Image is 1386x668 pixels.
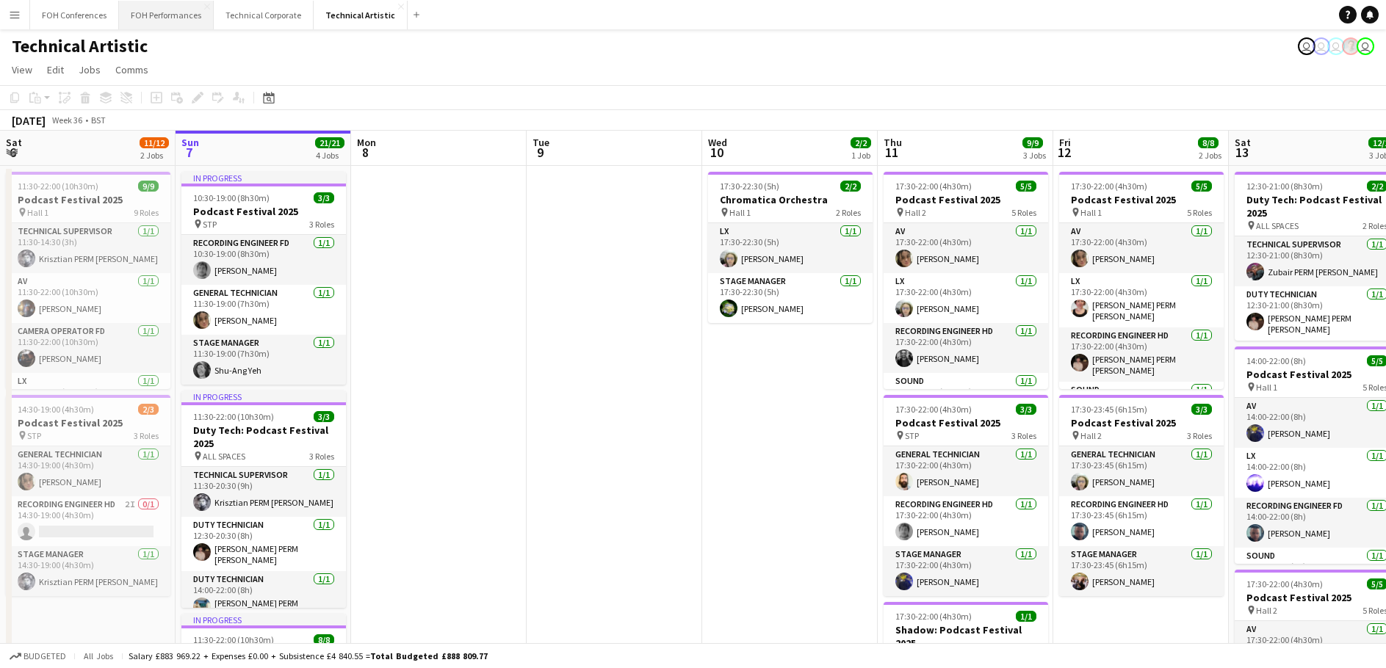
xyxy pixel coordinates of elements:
[73,60,107,79] a: Jobs
[181,205,346,218] h3: Podcast Festival 2025
[1059,327,1224,382] app-card-role: Recording Engineer HD1/117:30-22:00 (4h30m)[PERSON_NAME] PERM [PERSON_NAME]
[138,181,159,192] span: 9/9
[181,285,346,335] app-card-role: General Technician1/111:30-19:00 (7h30m)[PERSON_NAME]
[1071,404,1147,415] span: 17:30-23:45 (6h15m)
[181,335,346,385] app-card-role: Stage Manager1/111:30-19:00 (7h30m)Shu-Ang Yeh
[314,192,334,203] span: 3/3
[30,1,119,29] button: FOH Conferences
[851,137,871,148] span: 2/2
[48,115,85,126] span: Week 36
[115,63,148,76] span: Comms
[884,395,1048,596] app-job-card: 17:30-22:00 (4h30m)3/3Podcast Festival 2025 STP3 RolesGeneral Technician1/117:30-22:00 (4h30m)[PE...
[134,430,159,441] span: 3 Roles
[851,150,870,161] div: 1 Job
[1022,137,1043,148] span: 9/9
[884,273,1048,323] app-card-role: LX1/117:30-22:00 (4h30m)[PERSON_NAME]
[708,273,873,323] app-card-role: Stage Manager1/117:30-22:30 (5h)[PERSON_NAME]
[1080,207,1102,218] span: Hall 1
[179,144,199,161] span: 7
[905,430,919,441] span: STP
[1016,611,1036,622] span: 1/1
[6,323,170,373] app-card-role: Camera Operator FD1/111:30-22:00 (10h30m)[PERSON_NAME]
[1011,430,1036,441] span: 3 Roles
[355,144,376,161] span: 8
[181,235,346,285] app-card-role: Recording Engineer FD1/110:30-19:00 (8h30m)[PERSON_NAME]
[1199,150,1221,161] div: 2 Jobs
[1191,404,1212,415] span: 3/3
[1059,416,1224,429] h3: Podcast Festival 2025
[533,136,549,149] span: Tue
[1198,137,1219,148] span: 8/8
[181,391,346,608] app-job-card: In progress11:30-22:00 (10h30m)3/3Duty Tech: Podcast Festival 2025 ALL SPACES3 RolesTechnical Sup...
[181,467,346,517] app-card-role: Technical Supervisor1/111:30-20:30 (9h)Krisztian PERM [PERSON_NAME]
[1313,37,1330,55] app-user-avatar: Liveforce Admin
[7,648,68,664] button: Budgeted
[1256,220,1299,231] span: ALL SPACES
[881,144,902,161] span: 11
[6,395,170,596] app-job-card: 14:30-19:00 (4h30m)2/3Podcast Festival 2025 STP3 RolesGeneral Technician1/114:30-19:00 (4h30m)[PE...
[708,136,727,149] span: Wed
[47,63,64,76] span: Edit
[884,416,1048,429] h3: Podcast Festival 2025
[1059,193,1224,206] h3: Podcast Festival 2025
[1327,37,1345,55] app-user-avatar: Liveforce Admin
[905,207,926,218] span: Hall 2
[708,172,873,323] div: 17:30-22:30 (5h)2/2Chromatica Orchestra Hall 12 RolesLX1/117:30-22:30 (5h)[PERSON_NAME]Stage Mana...
[370,650,488,661] span: Total Budgeted £888 809.77
[24,651,66,661] span: Budgeted
[884,496,1048,546] app-card-role: Recording Engineer HD1/117:30-22:00 (4h30m)[PERSON_NAME]
[884,446,1048,496] app-card-role: General Technician1/117:30-22:00 (4h30m)[PERSON_NAME]
[181,614,346,625] div: In progress
[1059,395,1224,596] app-job-card: 17:30-23:45 (6h15m)3/3Podcast Festival 2025 Hall 23 RolesGeneral Technician1/117:30-23:45 (6h15m)...
[6,446,170,496] app-card-role: General Technician1/114:30-19:00 (4h30m)[PERSON_NAME]
[895,404,972,415] span: 17:30-22:00 (4h30m)
[1059,136,1071,149] span: Fri
[181,424,346,450] h3: Duty Tech: Podcast Festival 2025
[27,207,48,218] span: Hall 1
[1059,546,1224,596] app-card-role: Stage Manager1/117:30-23:45 (6h15m)[PERSON_NAME]
[181,391,346,402] div: In progress
[193,192,270,203] span: 10:30-19:00 (8h30m)
[1059,382,1224,432] app-card-role: Sound1/1
[895,181,972,192] span: 17:30-22:00 (4h30m)
[193,411,274,422] span: 11:30-22:00 (10h30m)
[836,207,861,218] span: 2 Roles
[1342,37,1360,55] app-user-avatar: Tom PERM Jeyes
[884,172,1048,389] div: 17:30-22:00 (4h30m)5/5Podcast Festival 2025 Hall 25 RolesAV1/117:30-22:00 (4h30m)[PERSON_NAME]LX1...
[720,181,779,192] span: 17:30-22:30 (5h)
[12,63,32,76] span: View
[6,273,170,323] app-card-role: AV1/111:30-22:00 (10h30m)[PERSON_NAME]
[1059,496,1224,546] app-card-role: Recording Engineer HD1/117:30-23:45 (6h15m)[PERSON_NAME]
[203,451,245,462] span: ALL SPACES
[1080,430,1102,441] span: Hall 2
[6,60,38,79] a: View
[41,60,70,79] a: Edit
[884,323,1048,373] app-card-role: Recording Engineer HD1/117:30-22:00 (4h30m)[PERSON_NAME]
[140,150,168,161] div: 2 Jobs
[1023,150,1046,161] div: 3 Jobs
[79,63,101,76] span: Jobs
[1059,446,1224,496] app-card-role: General Technician1/117:30-23:45 (6h15m)[PERSON_NAME]
[314,411,334,422] span: 3/3
[706,144,727,161] span: 10
[181,172,346,385] app-job-card: In progress10:30-19:00 (8h30m)3/3Podcast Festival 2025 STP3 RolesRecording Engineer FD1/110:30-19...
[1059,172,1224,389] app-job-card: 17:30-22:00 (4h30m)5/5Podcast Festival 2025 Hall 15 RolesAV1/117:30-22:00 (4h30m)[PERSON_NAME]LX1...
[12,113,46,128] div: [DATE]
[134,207,159,218] span: 9 Roles
[1016,181,1036,192] span: 5/5
[6,172,170,389] div: 11:30-22:00 (10h30m)9/9Podcast Festival 2025 Hall 19 RolesTechnical Supervisor1/111:30-14:30 (3h)...
[6,373,170,423] app-card-role: LX1/111:30-22:00 (10h30m)
[1016,404,1036,415] span: 3/3
[18,181,98,192] span: 11:30-22:00 (10h30m)
[6,416,170,429] h3: Podcast Festival 2025
[895,611,972,622] span: 17:30-22:00 (4h30m)
[315,137,344,148] span: 21/21
[1246,578,1323,589] span: 17:30-22:00 (4h30m)
[840,181,861,192] span: 2/2
[1187,430,1212,441] span: 3 Roles
[138,404,159,415] span: 2/3
[316,150,344,161] div: 4 Jobs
